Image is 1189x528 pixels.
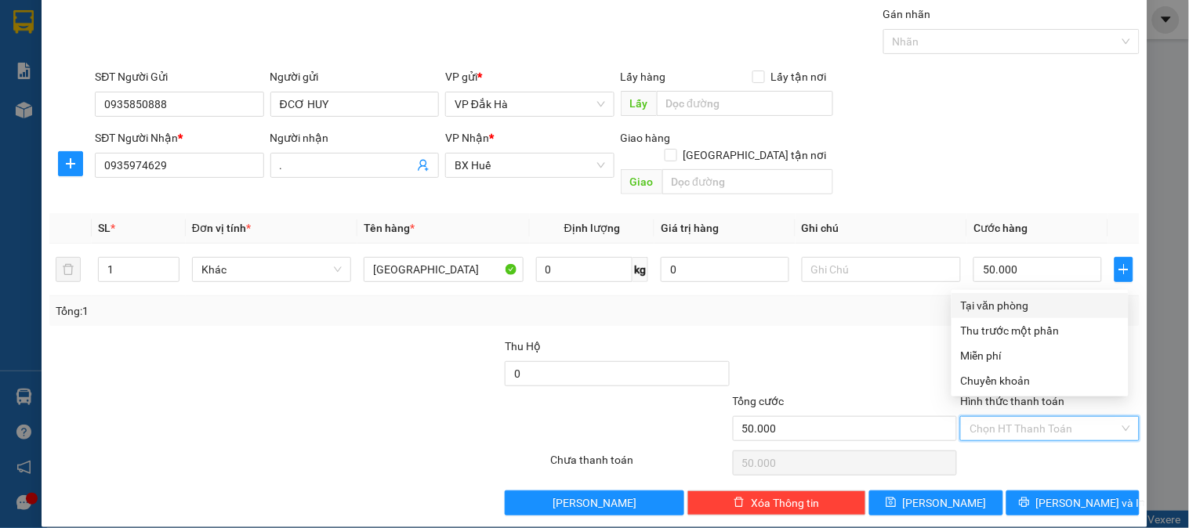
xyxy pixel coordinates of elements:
[270,129,439,146] div: Người nhận
[961,297,1119,314] div: Tại văn phòng
[59,157,82,170] span: plus
[621,132,671,144] span: Giao hàng
[657,91,833,116] input: Dọc đường
[883,8,931,20] label: Gán nhãn
[802,257,961,282] input: Ghi Chú
[134,73,306,128] span: CTN/CC/BÌNH THẠNH
[621,71,666,83] span: Lấy hàng
[455,154,604,177] span: BX Huế
[549,451,730,479] div: Chưa thanh toán
[973,222,1028,234] span: Cước hàng
[95,68,263,85] div: SĐT Người Gửi
[553,494,636,512] span: [PERSON_NAME]
[98,222,111,234] span: SL
[633,257,648,282] span: kg
[364,257,523,282] input: VD: Bàn, Ghế
[505,490,683,515] button: [PERSON_NAME]
[886,497,897,509] span: save
[13,32,123,51] div: .
[13,13,123,32] div: VP Đắk Hà
[796,213,967,244] th: Ghi chú
[134,15,172,31] span: Nhận:
[677,146,833,164] span: [GEOGRAPHIC_DATA] tận nơi
[1036,494,1146,512] span: [PERSON_NAME] và In
[201,258,342,281] span: Khác
[961,347,1119,364] div: Miễn phí
[13,51,123,73] div: 0367441654
[751,494,819,512] span: Xóa Thông tin
[270,68,439,85] div: Người gửi
[961,372,1119,389] div: Chuyển khoản
[445,68,614,85] div: VP gửi
[765,68,833,85] span: Lấy tận nơi
[960,395,1064,407] label: Hình thức thanh toán
[134,32,306,51] div: .
[455,92,604,116] span: VP Đắk Hà
[869,490,1002,515] button: save[PERSON_NAME]
[95,129,263,146] div: SĐT Người Nhận
[1006,490,1140,515] button: printer[PERSON_NAME] và In
[661,222,719,234] span: Giá trị hàng
[58,151,83,176] button: plus
[961,322,1119,339] div: Thu trước một phần
[56,257,81,282] button: delete
[621,91,657,116] span: Lấy
[903,494,987,512] span: [PERSON_NAME]
[662,169,833,194] input: Dọc đường
[134,81,155,98] span: TC:
[417,159,430,172] span: user-add
[56,302,460,320] div: Tổng: 1
[445,132,489,144] span: VP Nhận
[1115,257,1133,282] button: plus
[13,15,38,31] span: Gửi:
[733,395,785,407] span: Tổng cước
[621,169,662,194] span: Giao
[564,222,620,234] span: Định lượng
[364,222,415,234] span: Tên hàng
[661,257,789,282] input: 0
[687,490,866,515] button: deleteXóa Thông tin
[734,497,745,509] span: delete
[1115,263,1133,276] span: plus
[1019,497,1030,509] span: printer
[192,222,251,234] span: Đơn vị tính
[134,51,306,73] div: 0388260773
[505,340,541,353] span: Thu Hộ
[134,13,306,32] div: BX Miền Đông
